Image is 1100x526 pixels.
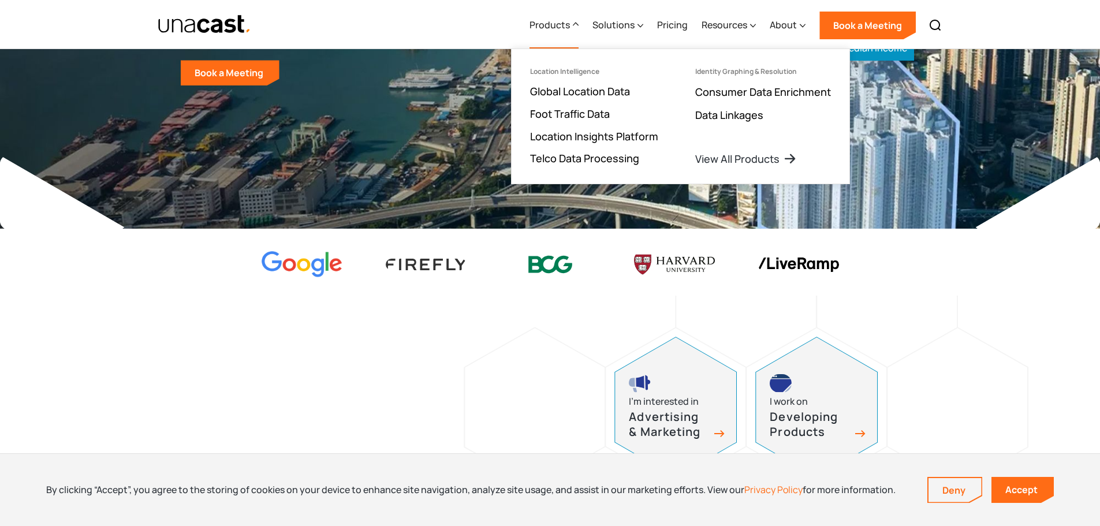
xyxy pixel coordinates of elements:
a: developing products iconI work onDeveloping Products [755,337,878,477]
div: Solutions [592,2,643,49]
div: Products [530,18,570,32]
a: Privacy Policy [744,483,803,496]
img: Google logo Color [262,251,342,278]
div: About [770,18,797,32]
a: advertising and marketing iconI’m interested inAdvertising & Marketing [614,337,737,477]
img: advertising and marketing icon [629,374,651,393]
img: developing products icon [770,374,792,393]
div: By clicking “Accept”, you agree to the storing of cookies on your device to enhance site navigati... [46,483,896,496]
nav: Products [511,49,850,184]
a: Telco Data Processing [530,151,639,165]
div: Resources [702,18,747,32]
a: Consumer Data Enrichment [695,85,831,99]
div: Resources [702,2,756,49]
a: Data Linkages [695,108,763,122]
a: Book a Meeting [819,12,916,39]
div: About [770,2,806,49]
a: Foot Traffic Data [530,107,610,121]
h3: Developing Products [770,409,851,440]
h3: Advertising & Marketing [629,409,710,440]
div: Location Intelligence [530,68,599,76]
a: home [158,14,252,35]
div: Solutions [592,18,635,32]
img: BCG logo [510,248,591,281]
a: Global Location Data [530,84,630,98]
div: Products [530,2,579,49]
img: Search icon [929,18,942,32]
a: Pricing [657,2,688,49]
a: Book a Meeting [181,60,279,85]
img: Firefly Advertising logo [386,259,467,270]
img: liveramp logo [758,258,839,272]
a: Deny [929,478,982,502]
div: Identity Graphing & Resolution [695,68,797,76]
a: View All Products [695,152,797,166]
div: I work on [770,394,808,409]
img: Harvard U logo [634,251,715,278]
img: Unacast text logo [158,14,252,35]
div: I’m interested in [629,394,699,409]
a: Location Insights Platform [530,129,658,143]
a: Accept [991,477,1054,503]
